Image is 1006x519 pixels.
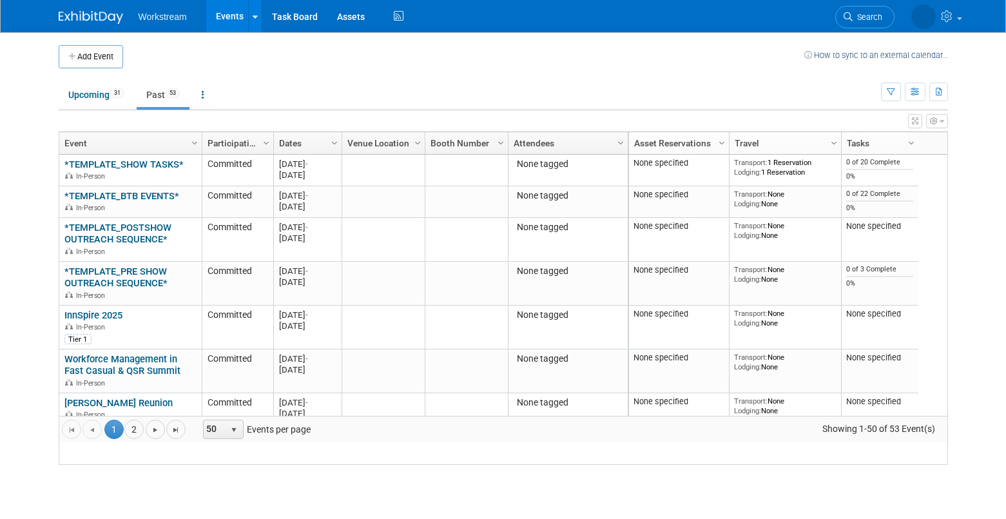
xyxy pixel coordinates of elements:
span: - [305,159,308,169]
span: Go to the next page [150,425,160,435]
span: Column Settings [829,138,839,148]
span: None specified [634,221,688,231]
span: In-Person [76,248,109,256]
a: Column Settings [188,132,202,152]
span: In-Person [76,172,109,181]
span: None specified [634,309,688,318]
span: 31 [110,88,124,98]
div: [DATE] [279,201,336,212]
a: Upcoming31 [59,83,134,107]
a: Dates [279,132,333,154]
span: In-Person [76,204,109,212]
div: [DATE] [279,233,336,244]
span: Workstream [139,12,187,22]
a: InnSpire 2025 [64,309,122,321]
td: Committed [202,349,273,393]
a: How to sync to an external calendar... [804,50,948,60]
div: [DATE] [279,397,336,408]
a: *TEMPLATE_POSTSHOW OUTREACH SEQUENCE* [64,222,171,246]
span: Column Settings [496,138,506,148]
span: 53 [166,88,180,98]
span: Column Settings [329,138,340,148]
div: 0% [846,204,913,213]
div: None None [734,190,836,208]
div: [DATE] [279,408,336,419]
td: Committed [202,218,273,262]
span: Lodging: [734,318,761,328]
td: Committed [202,155,273,186]
a: Column Settings [904,132,918,152]
img: In-Person Event [65,411,73,417]
div: None tagged [514,309,622,321]
div: None tagged [514,159,622,170]
div: None specified [846,221,913,231]
span: - [305,354,308,364]
div: [DATE] [279,266,336,277]
div: [DATE] [279,309,336,320]
img: ExhibitDay [59,11,123,24]
a: Venue Location [347,132,416,154]
span: Go to the first page [66,425,77,435]
span: Events per page [186,420,324,439]
a: *TEMPLATE_PRE SHOW OUTREACH SEQUENCE* [64,266,168,289]
span: In-Person [76,411,109,419]
span: Column Settings [717,138,727,148]
span: - [305,398,308,407]
a: Travel [735,132,833,154]
div: [DATE] [279,190,336,201]
div: None tagged [514,266,622,277]
a: *TEMPLATE_BTB EVENTS* [64,190,179,202]
a: Go to the last page [166,420,186,439]
span: None specified [634,190,688,199]
span: Go to the previous page [87,425,97,435]
span: - [305,266,308,276]
span: In-Person [76,379,109,387]
span: Column Settings [615,138,626,148]
div: None tagged [514,353,622,365]
span: 1 [104,420,124,439]
a: Workforce Management in Fast Casual & QSR Summit [64,353,180,377]
div: None None [734,265,836,284]
a: Attendees [514,132,619,154]
td: Committed [202,306,273,349]
img: In-Person Event [65,323,73,329]
div: None tagged [514,222,622,233]
a: Go to the next page [146,420,165,439]
a: Participation [208,132,265,154]
span: select [229,425,239,435]
div: None specified [846,353,913,363]
div: None None [734,221,836,240]
a: Column Settings [494,132,508,152]
a: Past53 [137,83,189,107]
div: [DATE] [279,222,336,233]
td: Committed [202,262,273,306]
a: Booth Number [430,132,499,154]
span: Lodging: [734,275,761,284]
div: None tagged [514,397,622,409]
span: Transport: [734,265,768,274]
div: 1 Reservation 1 Reservation [734,158,836,177]
span: - [305,310,308,320]
span: None specified [634,158,688,168]
span: Transport: [734,353,768,362]
a: Column Settings [327,132,342,152]
img: In-Person Event [65,172,73,179]
span: Showing 1-50 of 53 Event(s) [810,420,947,438]
img: In-Person Event [65,379,73,386]
div: None None [734,397,836,415]
span: Transport: [734,221,768,230]
span: Transport: [734,190,768,199]
img: In-Person Event [65,291,73,298]
span: Lodging: [734,406,761,415]
span: None specified [634,353,688,362]
div: 0 of 22 Complete [846,190,913,199]
a: Event [64,132,193,154]
span: In-Person [76,323,109,331]
span: - [305,222,308,232]
div: Tier 1 [64,334,92,344]
div: 0% [846,172,913,181]
a: Column Settings [715,132,729,152]
div: None specified [846,309,913,319]
div: None tagged [514,190,622,202]
div: 0 of 20 Complete [846,158,913,167]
